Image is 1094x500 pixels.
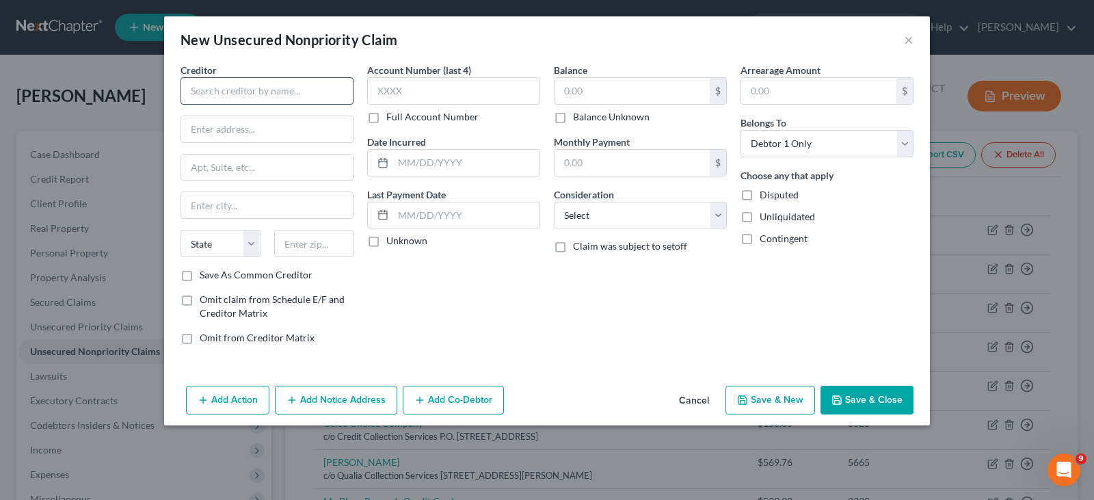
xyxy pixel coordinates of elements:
[386,234,427,248] label: Unknown
[710,78,726,104] div: $
[22,354,129,363] div: [PERSON_NAME] • [DATE]
[85,216,138,227] b: 2 minutes
[200,268,312,282] label: Save As Common Creditor
[820,386,913,415] button: Save & Close
[904,31,913,48] button: ×
[66,17,136,31] p: Active 30m ago
[181,30,397,49] div: New Unsecured Nonpriority Claim
[181,155,353,181] input: Apt, Suite, etc...
[181,192,353,218] input: Enter city...
[760,189,799,200] span: Disputed
[573,110,650,124] label: Balance Unknown
[1076,453,1086,464] span: 9
[555,78,710,104] input: 0.00
[367,77,540,105] input: XXXX
[741,63,820,77] label: Arrearage Amount
[668,387,720,415] button: Cancel
[760,211,815,222] span: Unliquidated
[200,332,315,343] span: Omit from Creditor Matrix
[65,395,76,406] button: Upload attachment
[367,63,471,77] label: Account Number (last 4)
[22,189,213,256] div: Please be sure to enable MFA in your PACER account settings. Once enabled, you will have to enter...
[710,150,726,176] div: $
[235,390,256,412] button: Send a message…
[186,386,269,415] button: Add Action
[66,7,155,17] h1: [PERSON_NAME]
[21,395,32,406] button: Emoji picker
[12,367,262,390] textarea: Message…
[1048,453,1080,486] iframe: Intercom live chat
[22,95,196,120] b: 🚨 PACER Multi-Factor Authentication Now Required 🚨
[896,78,913,104] div: $
[181,77,353,105] input: Search creditor by name...
[741,117,786,129] span: Belongs To
[573,240,687,252] span: Claim was subject to setoff
[725,386,815,415] button: Save & New
[87,395,98,406] button: Start recording
[275,386,397,415] button: Add Notice Address
[554,187,614,202] label: Consideration
[22,263,101,274] a: Learn More Here
[9,5,35,31] button: go back
[393,150,539,176] input: MM/DD/YYYY
[22,128,213,181] div: Starting [DATE], PACER requires Multi-Factor Authentication (MFA) for all filers in select distri...
[43,395,54,406] button: Gif picker
[554,135,630,149] label: Monthly Payment
[741,78,896,104] input: 0.00
[393,202,539,228] input: MM/DD/YYYY
[741,168,833,183] label: Choose any that apply
[39,8,61,29] img: Profile image for Emma
[555,150,710,176] input: 0.00
[200,293,345,319] span: Omit claim from Schedule E/F and Creditor Matrix
[22,283,204,334] i: We use the Salesforce Authenticator app for MFA at NextChapter and other users are reporting the ...
[403,386,504,415] button: Add Co-Debtor
[760,233,808,244] span: Contingent
[240,5,265,30] div: Close
[274,230,354,257] input: Enter zip...
[181,116,353,142] input: Enter address...
[11,86,224,352] div: 🚨 PACER Multi-Factor Authentication Now Required 🚨Starting [DATE], PACER requires Multi-Factor Au...
[367,187,446,202] label: Last Payment Date
[11,86,263,382] div: Emma says…
[554,63,587,77] label: Balance
[214,5,240,31] button: Home
[181,64,217,76] span: Creditor
[386,110,479,124] label: Full Account Number
[367,135,426,149] label: Date Incurred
